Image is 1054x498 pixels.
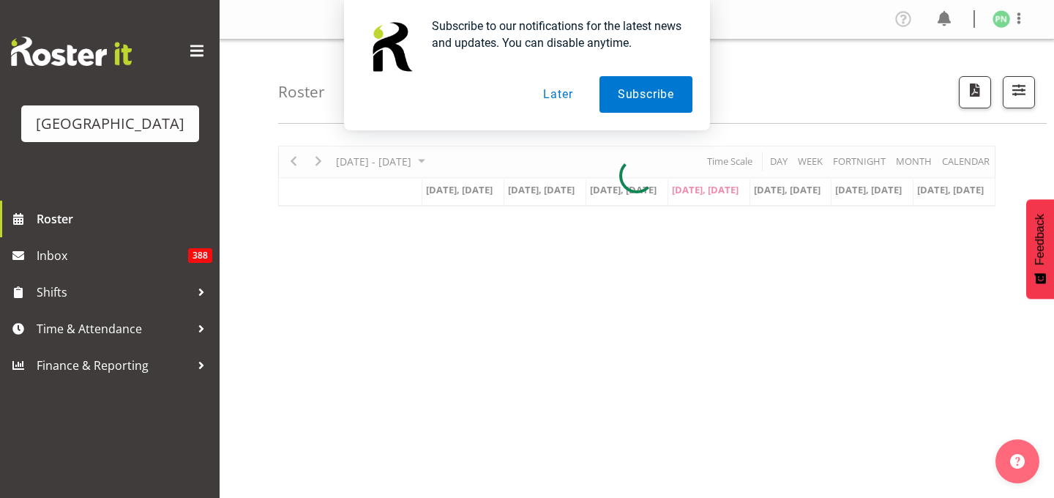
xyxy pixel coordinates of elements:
[37,281,190,303] span: Shifts
[37,208,212,230] span: Roster
[37,354,190,376] span: Finance & Reporting
[362,18,420,76] img: notification icon
[37,245,188,267] span: Inbox
[188,248,212,263] span: 388
[525,76,591,113] button: Later
[1010,454,1025,469] img: help-xxl-2.png
[1026,199,1054,299] button: Feedback - Show survey
[37,318,190,340] span: Time & Attendance
[420,18,692,51] div: Subscribe to our notifications for the latest news and updates. You can disable anytime.
[1034,214,1047,265] span: Feedback
[599,76,692,113] button: Subscribe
